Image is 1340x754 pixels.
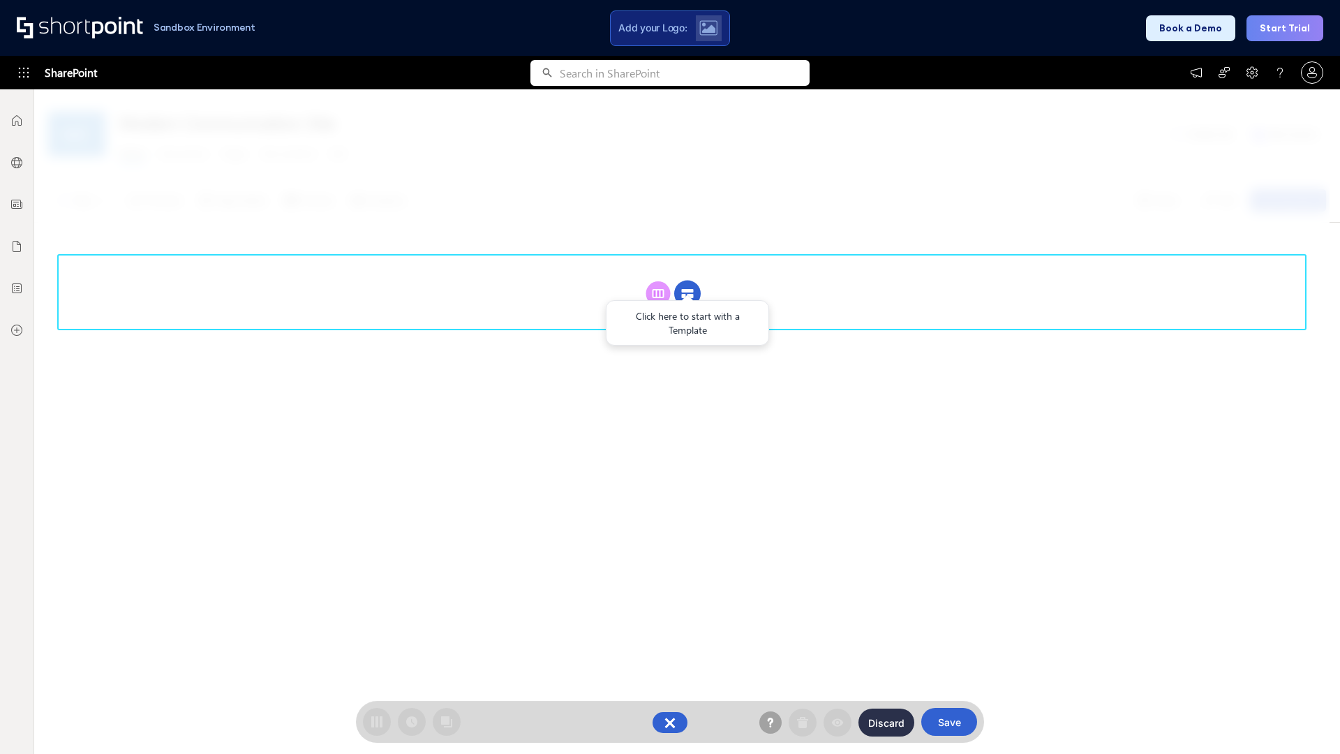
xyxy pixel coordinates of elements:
[1270,687,1340,754] iframe: Chat Widget
[154,24,255,31] h1: Sandbox Environment
[1246,15,1323,41] button: Start Trial
[699,20,717,36] img: Upload logo
[560,60,810,86] input: Search in SharePoint
[1146,15,1235,41] button: Book a Demo
[618,22,687,34] span: Add your Logo:
[45,56,97,89] span: SharePoint
[921,708,977,736] button: Save
[858,709,914,737] button: Discard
